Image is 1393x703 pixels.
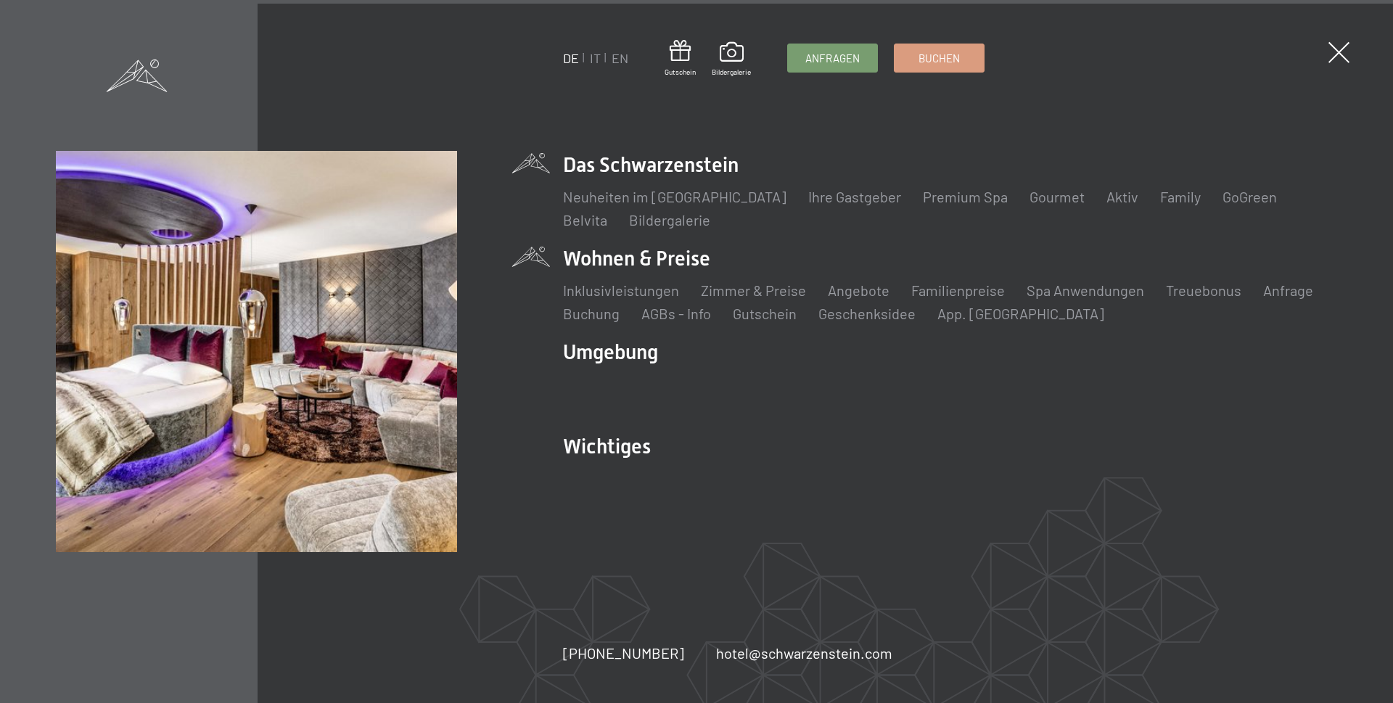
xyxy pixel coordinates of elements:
a: Aktiv [1106,188,1138,205]
a: Bildergalerie [629,211,710,229]
a: [PHONE_NUMBER] [563,643,684,663]
a: IT [590,50,601,66]
span: Bildergalerie [712,67,751,77]
a: Gourmet [1030,188,1085,205]
a: Zimmer & Preise [701,281,806,299]
a: EN [612,50,628,66]
a: Gutschein [665,40,696,77]
a: Spa Anwendungen [1027,281,1144,299]
a: Bildergalerie [712,42,751,77]
a: Premium Spa [923,188,1008,205]
a: Geschenksidee [818,305,916,322]
a: Familienpreise [911,281,1005,299]
a: Family [1160,188,1201,205]
a: Gutschein [733,305,797,322]
span: Gutschein [665,67,696,77]
a: Angebote [828,281,889,299]
span: [PHONE_NUMBER] [563,644,684,662]
a: Anfrage [1263,281,1313,299]
span: Buchen [919,51,960,66]
a: App. [GEOGRAPHIC_DATA] [937,305,1104,322]
a: GoGreen [1223,188,1277,205]
a: Inklusivleistungen [563,281,679,299]
span: Anfragen [805,51,860,66]
a: Belvita [563,211,607,229]
a: Treuebonus [1166,281,1241,299]
a: AGBs - Info [641,305,711,322]
a: DE [563,50,579,66]
a: hotel@schwarzenstein.com [716,643,892,663]
a: Buchung [563,305,620,322]
a: Anfragen [788,44,877,72]
a: Buchen [895,44,984,72]
a: Ihre Gastgeber [808,188,901,205]
a: Neuheiten im [GEOGRAPHIC_DATA] [563,188,786,205]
